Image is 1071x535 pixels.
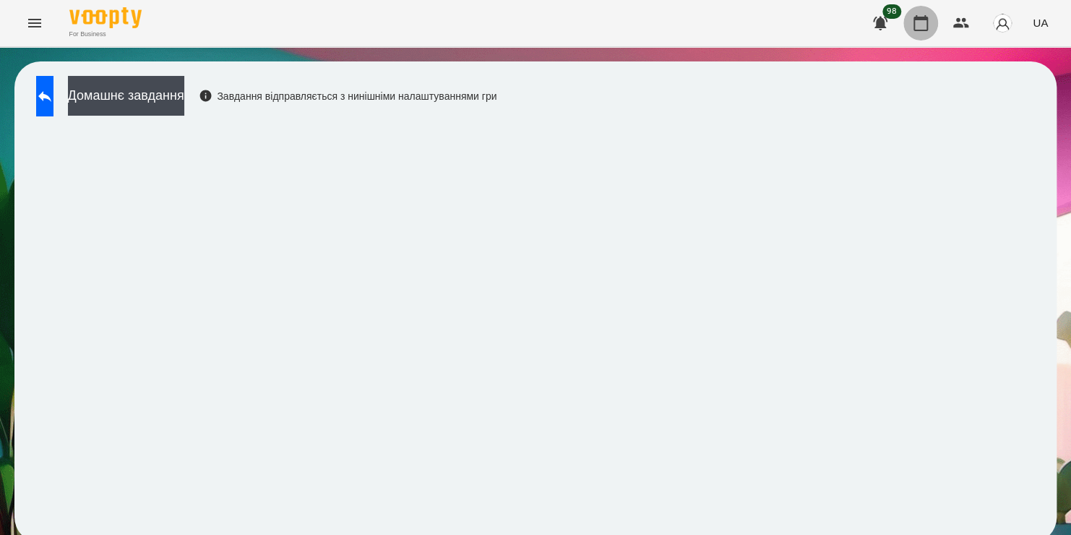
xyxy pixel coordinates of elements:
img: Voopty Logo [69,7,142,28]
span: For Business [69,30,142,39]
button: Домашнє завдання [68,76,184,116]
span: 98 [882,4,901,19]
div: Завдання відправляється з нинішніми налаштуваннями гри [199,89,497,103]
button: UA [1027,9,1054,36]
button: Menu [17,6,52,40]
span: UA [1033,15,1048,30]
img: avatar_s.png [992,13,1012,33]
